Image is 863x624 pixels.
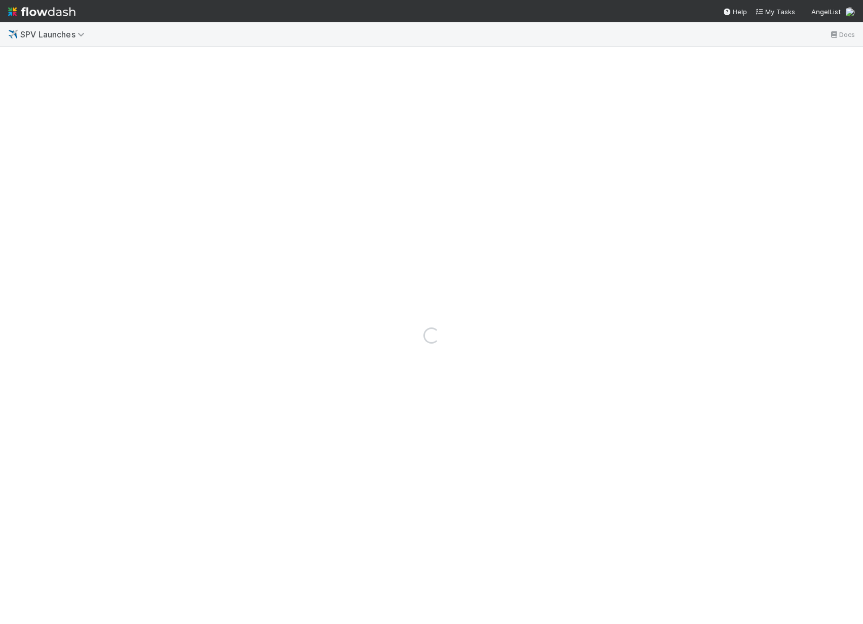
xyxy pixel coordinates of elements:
[845,7,855,17] img: avatar_18c010e4-930e-4480-823a-7726a265e9dd.png
[723,7,747,17] div: Help
[811,8,841,16] span: AngelList
[755,7,795,17] a: My Tasks
[8,3,75,20] img: logo-inverted-e16ddd16eac7371096b0.svg
[755,8,795,16] span: My Tasks
[829,28,855,40] a: Docs
[8,30,18,38] span: ✈️
[20,29,90,39] span: SPV Launches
